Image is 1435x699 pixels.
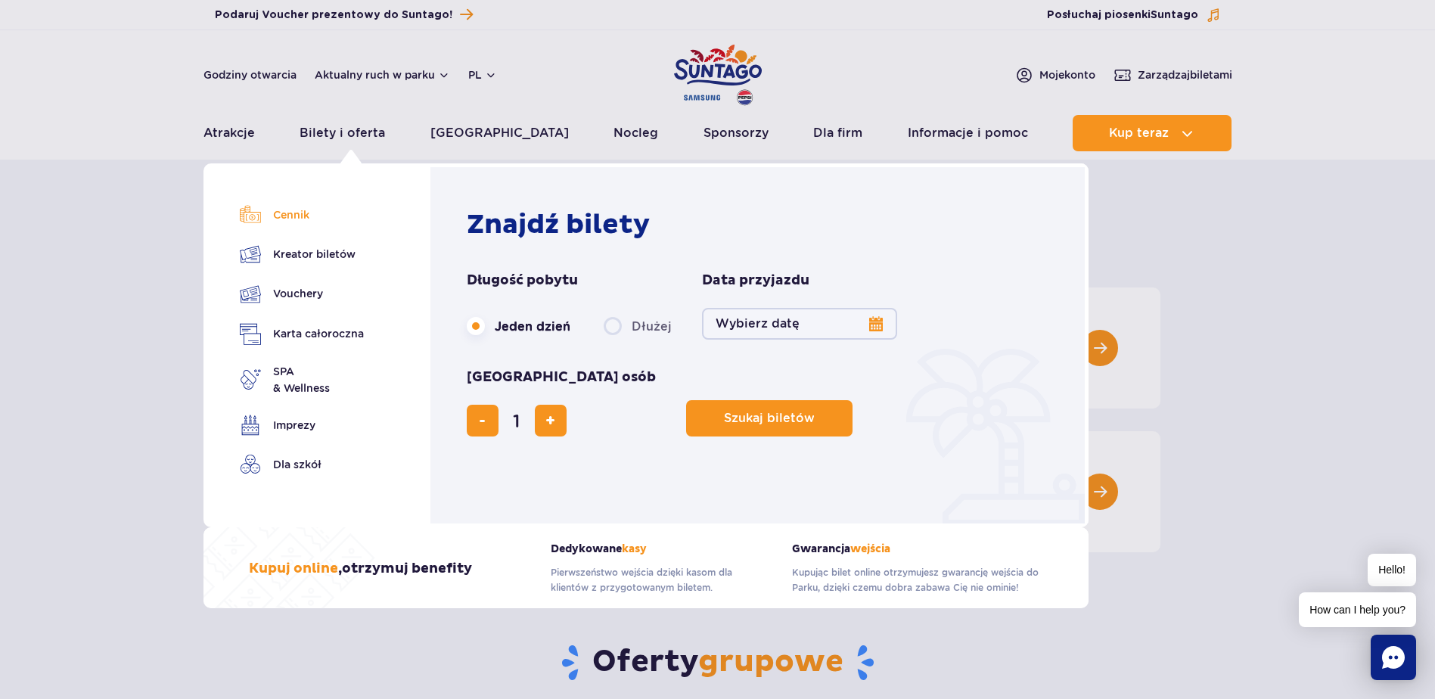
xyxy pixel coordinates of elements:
[704,115,769,151] a: Sponsorzy
[315,69,450,81] button: Aktualny ruch w parku
[551,542,769,555] strong: Dedykowane
[1299,592,1416,627] span: How can I help you?
[724,412,815,425] span: Szukaj biletów
[467,272,1056,436] form: Planowanie wizyty w Park of Poland
[1371,635,1416,680] div: Chat
[702,272,809,290] span: Data przyjazdu
[467,368,656,387] span: [GEOGRAPHIC_DATA] osób
[1368,554,1416,586] span: Hello!
[499,402,535,439] input: liczba biletów
[535,405,567,436] button: dodaj bilet
[1039,67,1095,82] span: Moje konto
[203,67,297,82] a: Godziny otwarcia
[467,405,499,436] button: usuń bilet
[273,363,330,396] span: SPA & Wellness
[622,542,647,555] span: kasy
[467,310,570,342] label: Jeden dzień
[203,115,255,151] a: Atrakcje
[908,115,1028,151] a: Informacje i pomoc
[240,415,364,436] a: Imprezy
[613,115,658,151] a: Nocleg
[850,542,890,555] span: wejścia
[467,272,578,290] span: Długość pobytu
[792,542,1043,555] strong: Gwarancja
[240,244,364,265] a: Kreator biletów
[240,283,364,305] a: Vouchery
[430,115,569,151] a: [GEOGRAPHIC_DATA]
[1114,66,1232,84] a: Zarządzajbiletami
[1109,126,1169,140] span: Kup teraz
[1015,66,1095,84] a: Mojekonto
[468,67,497,82] button: pl
[240,204,364,225] a: Cennik
[249,560,472,578] h3: , otrzymuj benefity
[249,560,338,577] span: Kupuj online
[240,323,364,345] a: Karta całoroczna
[240,363,364,396] a: SPA& Wellness
[1138,67,1232,82] span: Zarządzaj biletami
[300,115,385,151] a: Bilety i oferta
[1073,115,1232,151] button: Kup teraz
[792,565,1043,595] p: Kupując bilet online otrzymujesz gwarancję wejścia do Parku, dzięki czemu dobra zabawa Cię nie om...
[467,208,650,241] strong: Znajdź bilety
[240,454,364,475] a: Dla szkół
[604,310,672,342] label: Dłużej
[551,565,769,595] p: Pierwszeństwo wejścia dzięki kasom dla klientów z przygotowanym biletem.
[813,115,862,151] a: Dla firm
[686,400,853,436] button: Szukaj biletów
[702,308,897,340] button: Wybierz datę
